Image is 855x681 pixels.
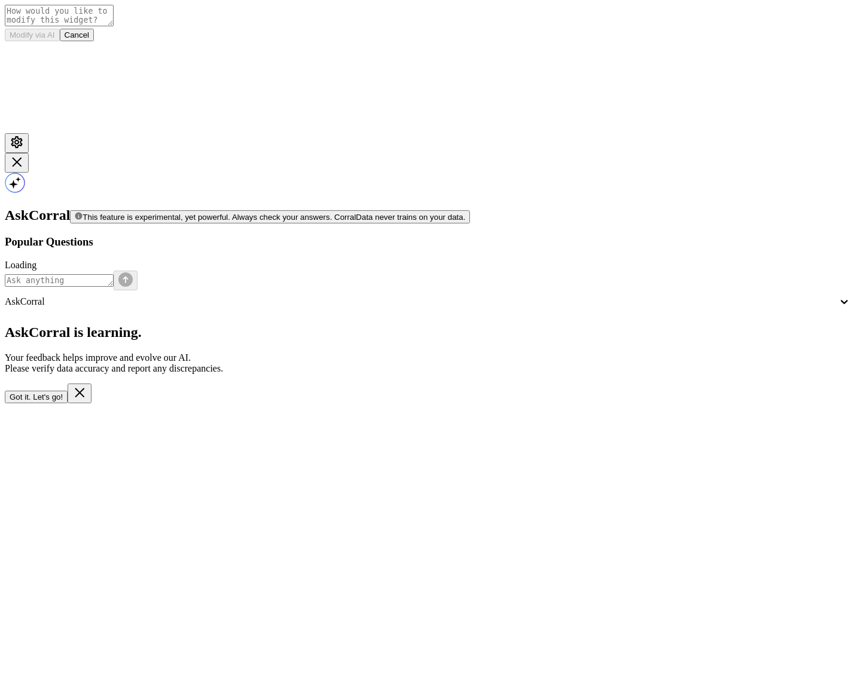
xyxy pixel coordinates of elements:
[83,213,465,222] span: This feature is experimental, yet powerful. Always check your answers. CorralData never trains on...
[5,260,850,271] div: Loading
[5,352,850,374] p: Your feedback helps improve and evolve our AI. Please verify data accuracy and report any discrep...
[5,296,838,307] div: AskCorral
[5,391,68,403] button: Got it. Let's go!
[5,29,60,41] button: Modify via AI
[5,235,850,249] h3: Popular Questions
[70,210,470,223] button: This feature is experimental, yet powerful. Always check your answers. CorralData never trains on...
[5,207,70,223] span: AskCorral
[60,29,94,41] button: Cancel
[5,324,850,340] h2: AskCorral is learning.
